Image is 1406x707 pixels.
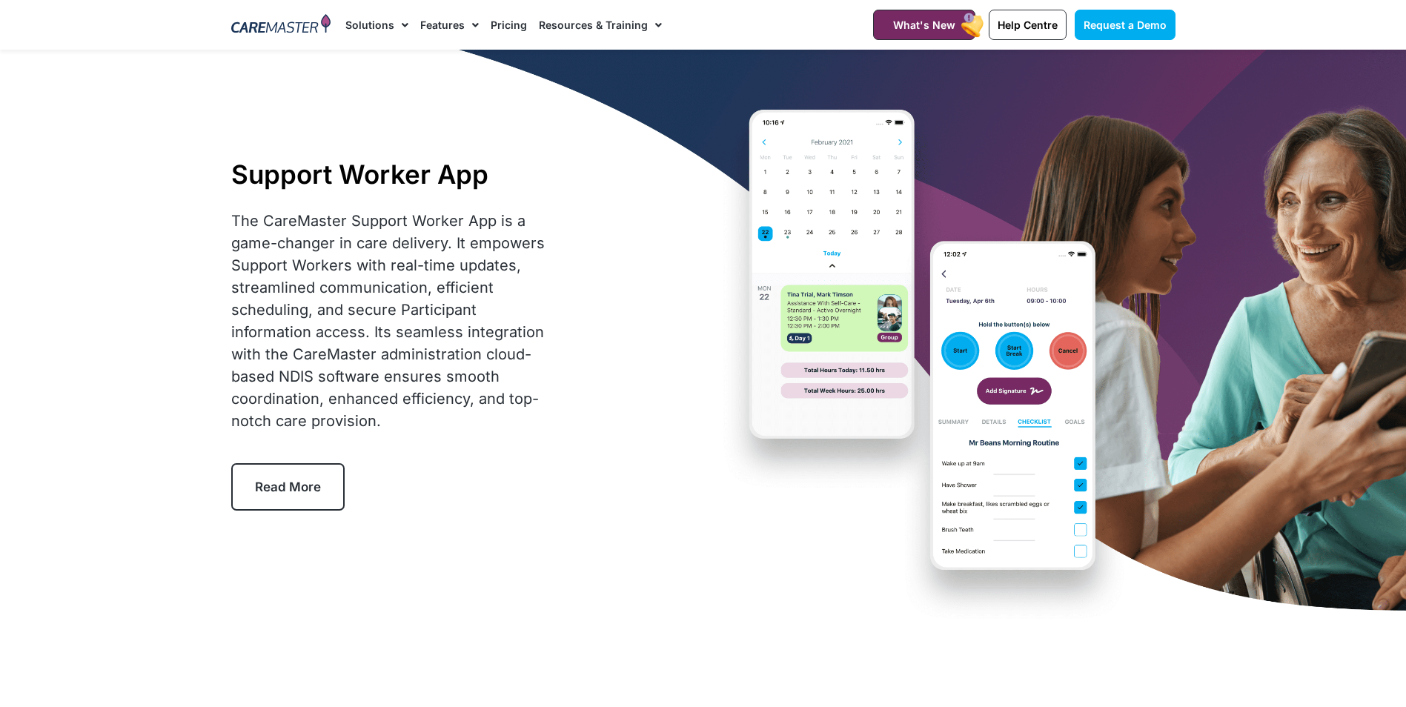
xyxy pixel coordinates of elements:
[255,479,321,494] span: Read More
[873,10,975,40] a: What's New
[231,14,331,36] img: CareMaster Logo
[998,19,1058,31] span: Help Centre
[231,159,552,190] h1: Support Worker App
[231,463,345,511] a: Read More
[989,10,1067,40] a: Help Centre
[1075,10,1175,40] a: Request a Demo
[1084,19,1167,31] span: Request a Demo
[231,210,552,432] div: The CareMaster Support Worker App is a game-changer in care delivery. It empowers Support Workers...
[893,19,955,31] span: What's New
